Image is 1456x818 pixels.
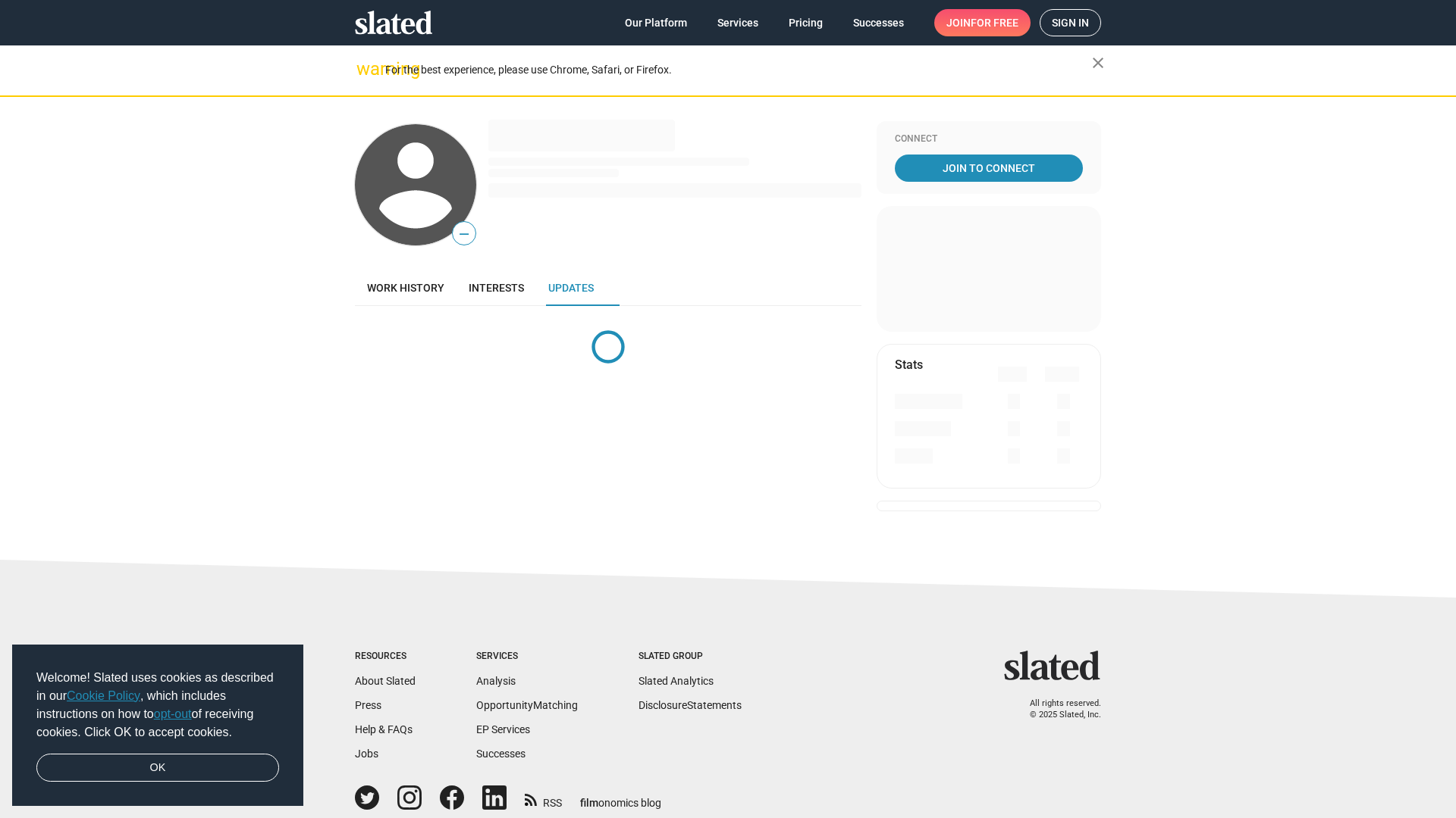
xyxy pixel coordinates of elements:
span: Join [946,9,1018,36]
span: Interests [469,282,524,294]
span: Work history [367,282,444,294]
div: For the best experience, please use Chrome, Safari, or Firefox. [385,60,1092,80]
mat-icon: warning [356,60,375,78]
a: Services [705,9,770,36]
a: Cookie Policy [67,689,140,702]
a: DisclosureStatements [639,699,742,711]
a: Slated Analytics [639,675,714,687]
a: Interests [457,270,536,306]
div: Connect [895,133,1083,145]
mat-icon: close [1089,54,1107,72]
span: for free [971,9,1018,36]
a: EP Services [476,723,530,735]
a: OpportunityMatching [476,699,578,711]
mat-card-title: Stats [895,357,923,373]
a: dismiss cookie message [36,754,279,782]
a: Joinfor free [934,9,1031,36]
span: Pricing [789,9,823,36]
div: cookieconsent [12,645,303,807]
a: Work history [355,270,457,306]
p: All rights reserved. © 2025 Slated, Inc. [1014,698,1101,720]
a: Pricing [777,9,835,36]
a: opt-out [154,707,192,720]
span: Our Platform [625,9,687,36]
a: About Slated [355,675,416,687]
div: Resources [355,651,416,663]
span: — [453,224,475,244]
span: Successes [853,9,904,36]
div: Services [476,651,578,663]
a: RSS [525,787,562,810]
span: Join To Connect [898,155,1080,182]
a: Join To Connect [895,155,1083,182]
a: Press [355,699,381,711]
a: Updates [536,270,606,306]
span: film [580,797,598,809]
span: Sign in [1052,10,1089,36]
span: Welcome! Slated uses cookies as described in our , which includes instructions on how to of recei... [36,669,279,742]
span: Services [717,9,758,36]
a: Sign in [1040,9,1101,36]
a: Our Platform [613,9,699,36]
a: filmonomics blog [580,784,661,810]
a: Successes [841,9,916,36]
a: Jobs [355,748,378,760]
span: Updates [548,282,594,294]
div: Slated Group [639,651,742,663]
a: Analysis [476,675,516,687]
a: Help & FAQs [355,723,413,735]
a: Successes [476,748,526,760]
